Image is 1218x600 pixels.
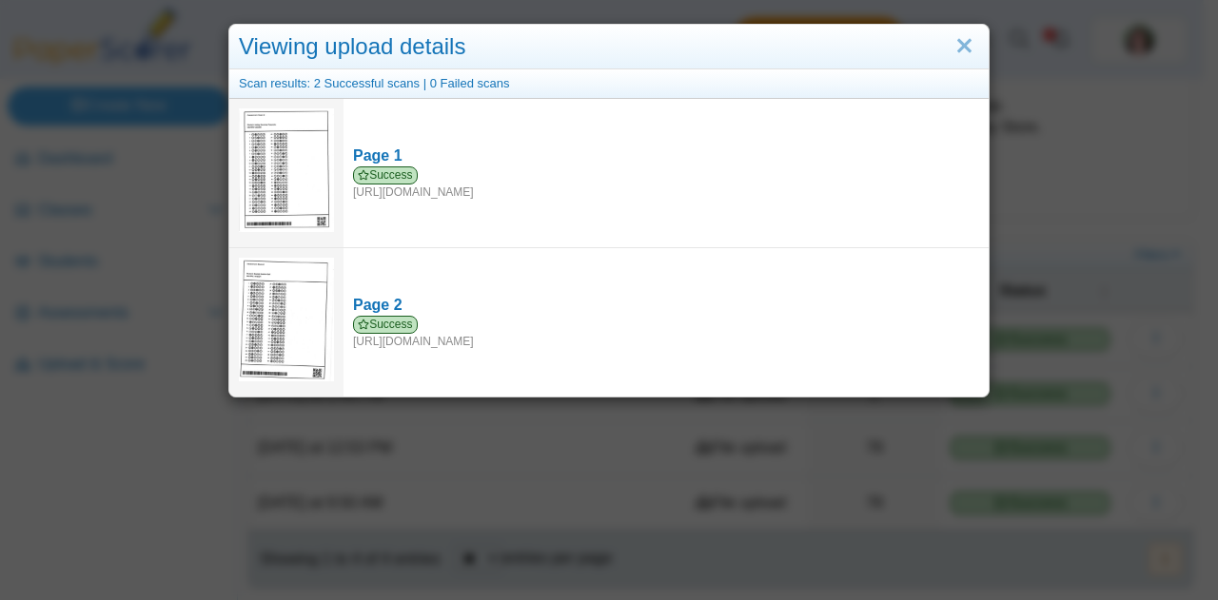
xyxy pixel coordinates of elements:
[239,258,334,381] img: 3198631_OCTOBER_10_2025T16_57_53_324000000.jpeg
[353,166,418,184] span: Success
[353,316,418,334] span: Success
[353,166,979,201] div: [URL][DOMAIN_NAME]
[353,295,979,316] div: Page 2
[353,316,979,350] div: [URL][DOMAIN_NAME]
[353,145,979,166] div: Page 1
[229,25,989,69] div: Viewing upload details
[950,30,979,63] a: Close
[344,285,989,359] a: Page 2 Success [URL][DOMAIN_NAME]
[239,108,334,232] img: 3198629_OCTOBER_10_2025T16_57_54_601000000.jpeg
[344,136,989,210] a: Page 1 Success [URL][DOMAIN_NAME]
[229,69,989,99] div: Scan results: 2 Successful scans | 0 Failed scans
